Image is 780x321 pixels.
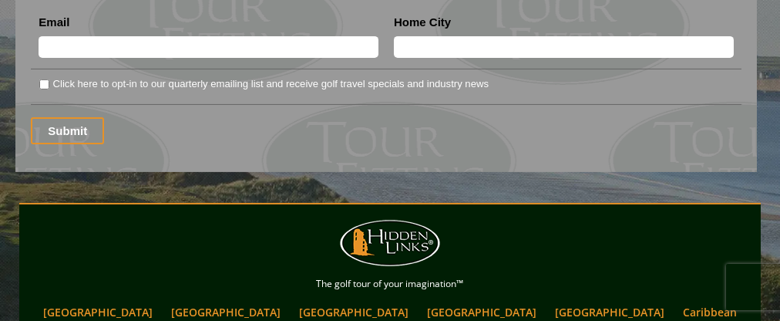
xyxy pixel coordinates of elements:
[31,117,104,144] input: Submit
[394,15,451,30] label: Home City
[23,275,756,292] p: The golf tour of your imagination™
[53,76,489,92] label: Click here to opt-in to our quarterly emailing list and receive golf travel specials and industry...
[39,15,69,30] label: Email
